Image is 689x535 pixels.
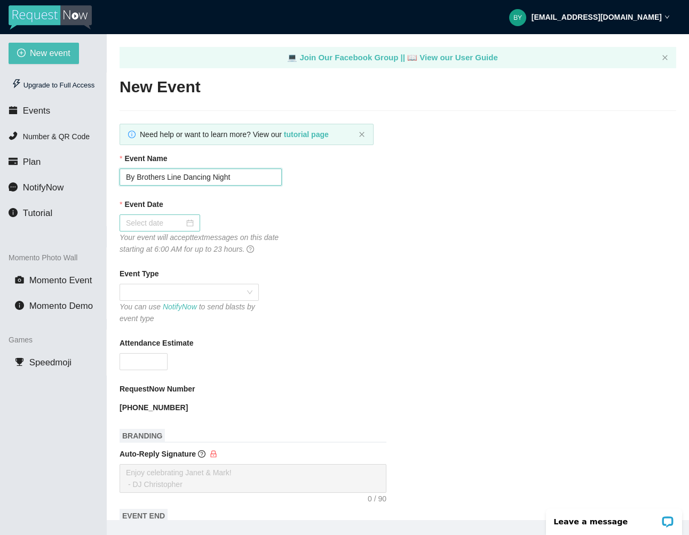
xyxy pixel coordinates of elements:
div: Upgrade to Full Access [9,75,98,96]
button: close [662,54,668,61]
span: Momento Event [29,275,92,285]
button: plus-circleNew event [9,43,79,64]
span: info-circle [9,208,18,217]
span: NotifyNow [23,182,64,193]
div: You can use to send blasts by event type [120,301,259,324]
a: NotifyNow [163,302,197,311]
span: laptop [407,53,417,62]
h2: New Event [120,76,676,98]
span: thunderbolt [12,79,21,89]
span: Need help or want to learn more? View our [140,130,329,139]
span: Events [23,106,50,116]
img: RequestNow [9,5,92,30]
span: Momento Demo [29,301,93,311]
b: [PHONE_NUMBER] [120,403,188,412]
a: laptop View our User Guide [407,53,498,62]
a: laptop Join Our Facebook Group || [287,53,407,62]
span: credit-card [9,157,18,166]
span: lock [210,450,217,458]
b: RequestNow Number [120,383,195,395]
span: Speedmoji [29,357,72,368]
span: info-circle [15,301,24,310]
span: message [9,182,18,191]
span: calendar [9,106,18,115]
b: Event Date [124,198,163,210]
b: Event Name [124,153,167,164]
span: Number & QR Code [23,132,90,141]
iframe: LiveChat chat widget [539,501,689,535]
b: Event Type [120,268,159,280]
span: phone [9,131,18,140]
i: Your event will accept text messages on this date starting at 6:00 AM for up to 23 hours. [120,233,279,253]
strong: [EMAIL_ADDRESS][DOMAIN_NAME] [532,13,662,21]
span: laptop [287,53,297,62]
img: e9bac5519d0dd04f1d9f5d94a84f4292 [509,9,526,26]
span: Plan [23,157,41,167]
button: close [359,131,365,138]
span: plus-circle [17,49,26,59]
span: BRANDING [120,429,165,443]
span: Tutorial [23,208,52,218]
input: Janet's and Mark's Wedding [120,169,282,186]
span: EVENT END [120,509,168,523]
b: Attendance Estimate [120,337,193,349]
span: camera [15,275,24,284]
span: down [664,14,670,20]
span: trophy [15,357,24,366]
a: tutorial page [284,130,329,139]
span: info-circle [128,131,136,138]
span: question-circle [247,245,254,253]
input: Select date [126,217,184,229]
b: Auto-Reply Signature [120,450,196,458]
span: New event [30,46,70,60]
span: question-circle [198,450,205,458]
